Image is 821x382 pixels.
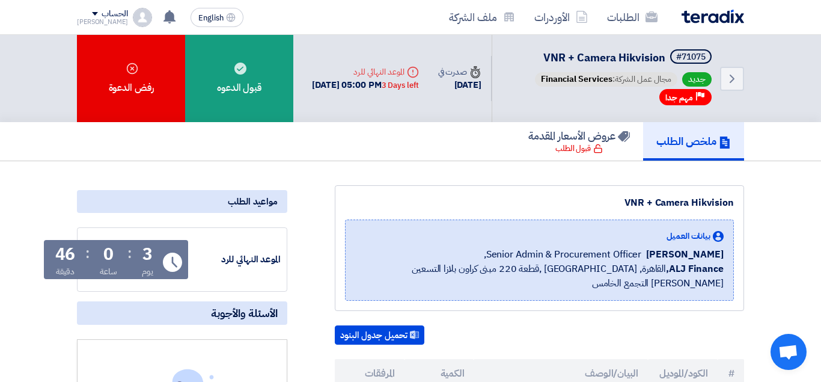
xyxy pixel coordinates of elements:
[666,262,724,276] b: ALJ Finance,
[682,72,712,87] span: جديد
[676,53,706,61] div: #71075
[597,3,667,31] a: الطلبات
[345,196,734,210] div: VNR + Camera Hikvision
[643,122,744,161] a: ملخص الطلب
[646,247,724,262] span: [PERSON_NAME]
[439,3,525,31] a: ملف الشركة
[185,35,293,122] div: قبول الدعوه
[85,242,90,264] div: :
[535,72,677,87] span: مجال عمل الشركة:
[191,253,281,266] div: الموعد النهائي للرد
[515,122,643,161] a: عروض الأسعار المقدمة قبول الطلب
[100,265,117,278] div: ساعة
[133,8,152,27] img: profile_test.png
[543,49,665,66] span: VNR + Camera Hikvision
[77,35,185,122] div: رفض الدعوة
[665,92,693,103] span: مهم جدا
[55,246,76,263] div: 46
[77,19,128,25] div: [PERSON_NAME]
[771,334,807,370] a: Open chat
[312,78,418,92] div: [DATE] 05:00 PM
[211,306,278,320] span: الأسئلة والأجوبة
[382,79,419,91] div: 3 Days left
[438,66,481,78] div: صدرت في
[525,3,597,31] a: الأوردرات
[667,230,710,242] span: بيانات العميل
[191,8,243,27] button: English
[56,265,75,278] div: دقيقة
[528,129,630,143] h5: عروض الأسعار المقدمة
[533,49,714,66] h5: VNR + Camera Hikvision
[484,247,642,262] span: Senior Admin & Procurement Officer,
[102,9,127,19] div: الحساب
[541,73,612,85] span: Financial Services
[682,10,744,23] img: Teradix logo
[555,143,603,155] div: قبول الطلب
[198,14,224,22] span: English
[127,242,132,264] div: :
[438,78,481,92] div: [DATE]
[142,265,153,278] div: يوم
[355,262,724,291] span: القاهرة, [GEOGRAPHIC_DATA] ,قطعة 220 مبنى كراون بلازا التسعين [PERSON_NAME] التجمع الخامس
[77,190,287,213] div: مواعيد الطلب
[312,66,418,78] div: الموعد النهائي للرد
[103,246,114,263] div: 0
[335,325,424,345] button: تحميل جدول البنود
[656,134,731,148] h5: ملخص الطلب
[142,246,153,263] div: 3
